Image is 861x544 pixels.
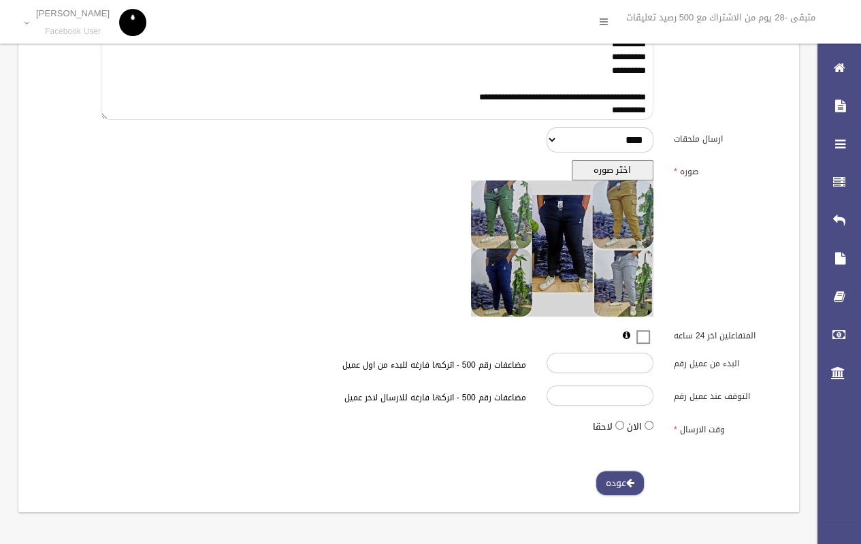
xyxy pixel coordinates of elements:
[664,353,791,372] label: البدء من عميل رقم
[36,27,110,37] small: Facebook User
[664,324,791,343] label: المتفاعلين اخر 24 ساعه
[664,418,791,437] label: وقت الارسال
[228,394,526,402] h6: مضاعفات رقم 500 - اتركها فارغه للارسال لاخر عميل
[572,160,653,180] button: اختر صوره
[664,160,791,179] label: صوره
[228,361,526,370] h6: مضاعفات رقم 500 - اتركها فارغه للبدء من اول عميل
[36,8,110,18] p: [PERSON_NAME]
[596,470,645,496] a: عوده
[664,385,791,404] label: التوقف عند عميل رقم
[664,127,791,146] label: ارسال ملحقات
[593,419,613,435] label: لاحقا
[627,419,642,435] label: الان
[471,180,653,317] img: معاينه الصوره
